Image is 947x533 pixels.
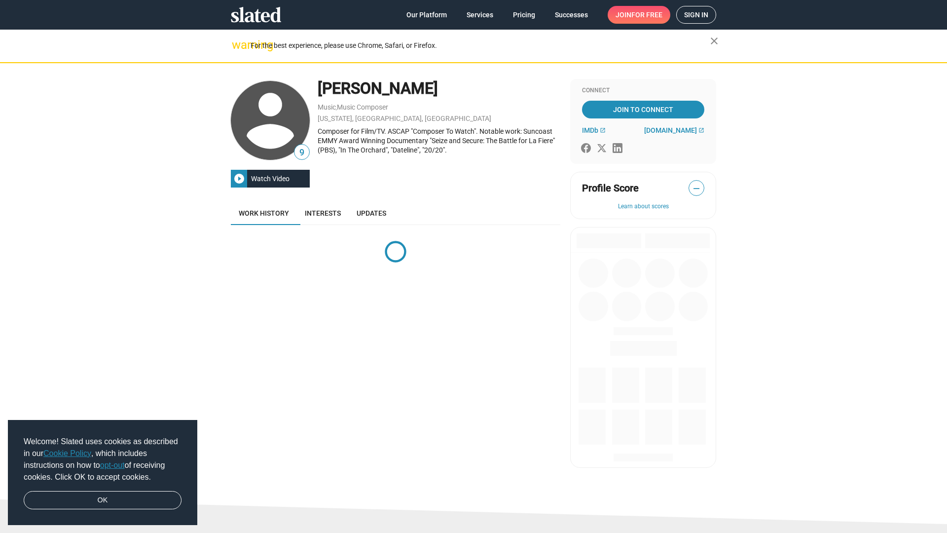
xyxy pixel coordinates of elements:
[336,105,337,111] span: ,
[600,127,606,133] mat-icon: open_in_new
[231,170,310,188] button: Watch Video
[294,146,309,159] span: 9
[698,127,704,133] mat-icon: open_in_new
[297,201,349,225] a: Interests
[233,173,245,185] mat-icon: play_circle_filled
[513,6,535,24] span: Pricing
[684,6,708,23] span: Sign in
[318,78,560,99] div: [PERSON_NAME]
[644,126,704,134] a: [DOMAIN_NAME]
[644,126,697,134] span: [DOMAIN_NAME]
[24,491,182,510] a: dismiss cookie message
[708,35,720,47] mat-icon: close
[676,6,716,24] a: Sign in
[318,127,560,154] div: Composer for Film/TV. ASCAP "Composer To Watch". Notable work: Suncoast EMMY Award Winning Docume...
[43,449,91,457] a: Cookie Policy
[349,201,394,225] a: Updates
[608,6,670,24] a: Joinfor free
[399,6,455,24] a: Our Platform
[555,6,588,24] span: Successes
[582,87,704,95] div: Connect
[582,101,704,118] a: Join To Connect
[584,101,702,118] span: Join To Connect
[24,436,182,483] span: Welcome! Slated uses cookies as described in our , which includes instructions on how to of recei...
[631,6,662,24] span: for free
[582,182,639,195] span: Profile Score
[582,203,704,211] button: Learn about scores
[357,209,386,217] span: Updates
[239,209,289,217] span: Work history
[467,6,493,24] span: Services
[8,420,197,526] div: cookieconsent
[318,114,491,122] a: [US_STATE], [GEOGRAPHIC_DATA], [GEOGRAPHIC_DATA]
[582,126,598,134] span: IMDb
[406,6,447,24] span: Our Platform
[247,170,293,188] div: Watch Video
[616,6,662,24] span: Join
[459,6,501,24] a: Services
[337,103,388,111] a: Music Composer
[305,209,341,217] span: Interests
[689,182,704,195] span: —
[231,201,297,225] a: Work history
[582,126,606,134] a: IMDb
[232,39,244,51] mat-icon: warning
[318,103,336,111] a: Music
[547,6,596,24] a: Successes
[100,461,125,469] a: opt-out
[505,6,543,24] a: Pricing
[251,39,710,52] div: For the best experience, please use Chrome, Safari, or Firefox.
